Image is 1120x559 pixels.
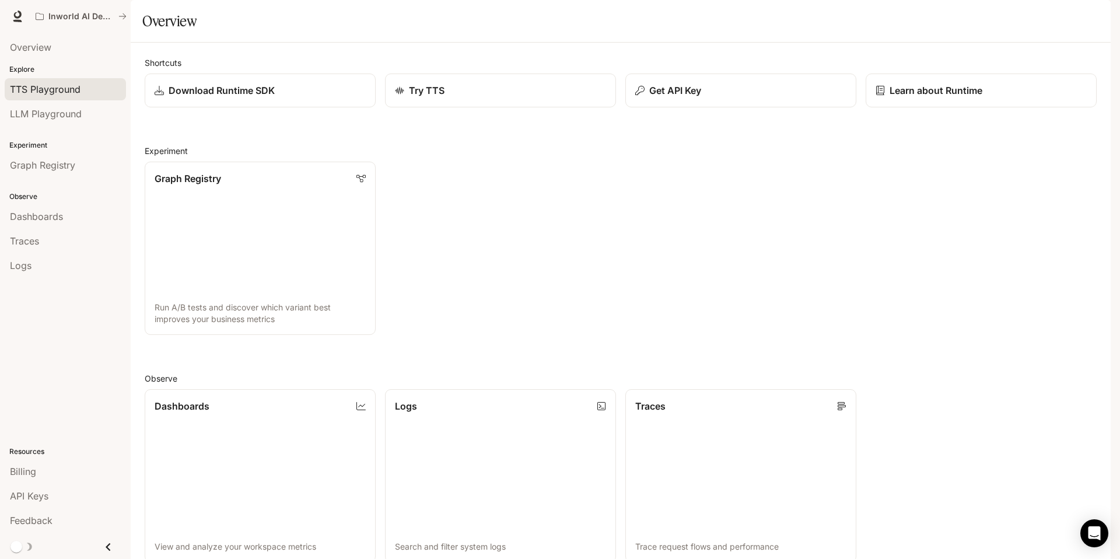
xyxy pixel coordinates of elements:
[155,172,221,186] p: Graph Registry
[395,541,606,553] p: Search and filter system logs
[1080,519,1108,547] div: Open Intercom Messenger
[635,541,846,553] p: Trace request flows and performance
[145,162,376,335] a: Graph RegistryRun A/B tests and discover which variant best improves your business metrics
[169,83,275,97] p: Download Runtime SDK
[890,83,982,97] p: Learn about Runtime
[635,399,666,413] p: Traces
[866,74,1097,107] a: Learn about Runtime
[385,74,616,107] a: Try TTS
[145,74,376,107] a: Download Runtime SDK
[625,74,856,107] button: Get API Key
[155,541,366,553] p: View and analyze your workspace metrics
[649,83,701,97] p: Get API Key
[145,372,1097,385] h2: Observe
[145,57,1097,69] h2: Shortcuts
[155,399,209,413] p: Dashboards
[155,302,366,325] p: Run A/B tests and discover which variant best improves your business metrics
[395,399,417,413] p: Logs
[142,9,197,33] h1: Overview
[48,12,114,22] p: Inworld AI Demos
[30,5,132,28] button: All workspaces
[409,83,444,97] p: Try TTS
[145,145,1097,157] h2: Experiment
